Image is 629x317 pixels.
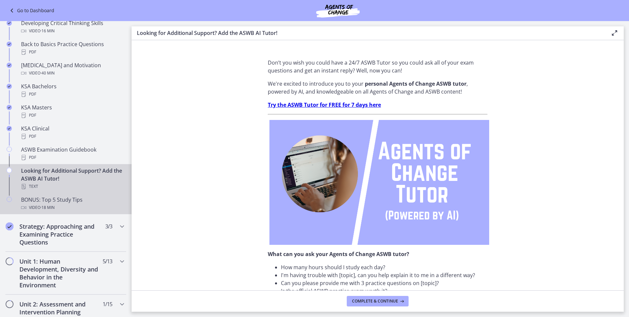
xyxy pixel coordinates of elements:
i: Completed [7,42,12,47]
div: PDF [21,90,124,98]
div: ASWB Examination Guidebook [21,146,124,161]
i: Completed [7,84,12,89]
img: Agents of Change [298,3,377,18]
span: · 40 min [40,69,55,77]
div: Developing Critical Thinking Skills [21,19,124,35]
a: Go to Dashboard [8,7,54,14]
p: Don’t you wish you could have a 24/7 ASWB Tutor so you could ask all of your exam questions and g... [268,59,488,74]
div: PDF [21,132,124,140]
i: Completed [7,63,12,68]
div: Back to Basics Practice Questions [21,40,124,56]
button: Complete & continue [347,296,409,306]
a: Try the ASWB Tutor for FREE for 7 days here [268,101,381,108]
div: [MEDICAL_DATA] and Motivation [21,61,124,77]
li: Can you please provide me with 3 practice questions on [topic]? [281,279,488,287]
div: PDF [21,111,124,119]
div: BONUS: Top 5 Study Tips [21,196,124,212]
h2: Unit 2: Assessment and Intervention Planning [19,300,100,316]
div: PDF [21,154,124,161]
img: Agents_of_Change_Tutor.png [269,120,489,245]
strong: What can you ask your Agents of Change ASWB tutor? [268,250,409,258]
span: 3 / 3 [105,222,112,230]
i: Completed [6,222,13,230]
li: I'm having trouble with [topic], can you help explain it to me in a different way? [281,271,488,279]
div: KSA Masters [21,103,124,119]
span: 1 / 15 [103,300,112,308]
span: · 16 min [40,27,55,35]
i: Completed [7,20,12,26]
span: 5 / 13 [103,257,112,265]
div: KSA Clinical [21,125,124,140]
div: Video [21,27,124,35]
span: · 18 min [40,204,55,212]
h2: Unit 1: Human Development, Diversity and Behavior in the Environment [19,257,100,289]
i: Completed [7,126,12,131]
li: How many hours should I study each day? [281,263,488,271]
p: We're excited to introduce you to your , powered by AI, and knowledgeable on all Agents of Change... [268,80,488,96]
div: KSA Bachelors [21,82,124,98]
div: Text [21,183,124,190]
div: Video [21,204,124,212]
div: PDF [21,48,124,56]
strong: personal Agents of Change ASWB tutor [365,80,466,87]
li: Is the official ASWB practice exam worth it? [281,287,488,295]
div: Video [21,69,124,77]
i: Completed [7,105,12,110]
span: Complete & continue [352,299,398,304]
div: Looking for Additional Support? Add the ASWB AI Tutor! [21,167,124,190]
h3: Looking for Additional Support? Add the ASWB AI Tutor! [137,29,600,37]
h2: Strategy: Approaching and Examining Practice Questions [19,222,100,246]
